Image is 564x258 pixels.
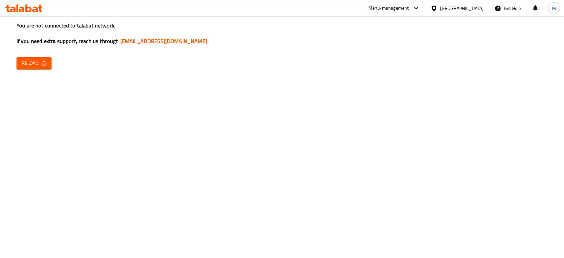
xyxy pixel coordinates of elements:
[17,22,547,45] h3: You are not connected to talabat network, If you need extra support, reach us through
[17,57,52,69] button: Reload
[368,4,409,12] div: Menu-management
[120,36,207,46] a: [EMAIL_ADDRESS][DOMAIN_NAME]
[440,5,484,12] div: [GEOGRAPHIC_DATA]
[552,5,556,12] span: M
[22,59,46,67] span: Reload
